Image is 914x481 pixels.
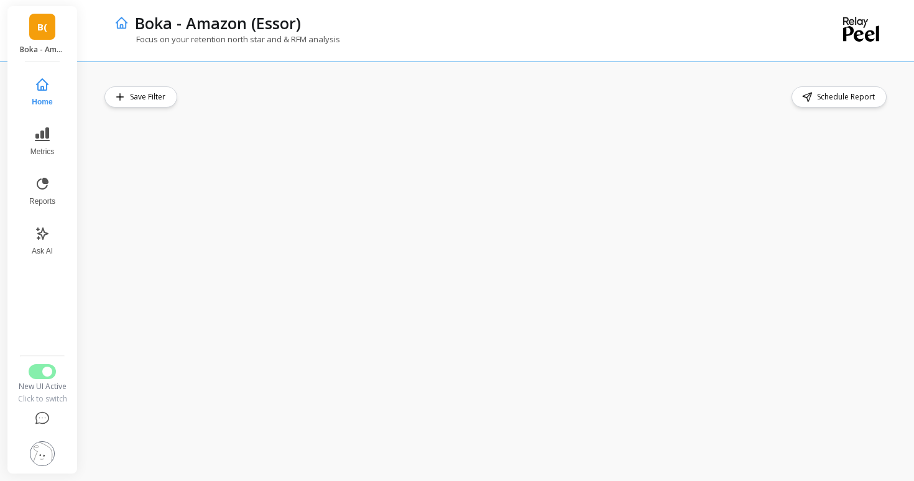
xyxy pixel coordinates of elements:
button: Schedule Report [792,86,887,108]
button: Save Filter [104,86,177,108]
button: Home [22,70,63,114]
span: Ask AI [32,246,53,256]
p: Boka - Amazon (Essor) [135,12,301,34]
button: Reports [22,169,63,214]
img: profile picture [30,441,55,466]
button: Settings [17,434,68,474]
span: Schedule Report [817,91,879,103]
span: Save Filter [130,91,169,103]
span: Home [32,97,52,107]
p: Focus on your retention north star and & RFM analysis [114,34,340,45]
button: Ask AI [22,219,63,263]
span: Reports [29,196,55,206]
iframe: Omni Embed [104,117,889,456]
button: Help [17,404,68,434]
div: New UI Active [17,382,68,392]
div: Click to switch [17,394,68,404]
button: Switch to Legacy UI [29,364,56,379]
p: Boka - Amazon (Essor) [20,45,65,55]
button: Metrics [22,119,63,164]
span: Metrics [30,147,55,157]
span: B( [37,20,47,34]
